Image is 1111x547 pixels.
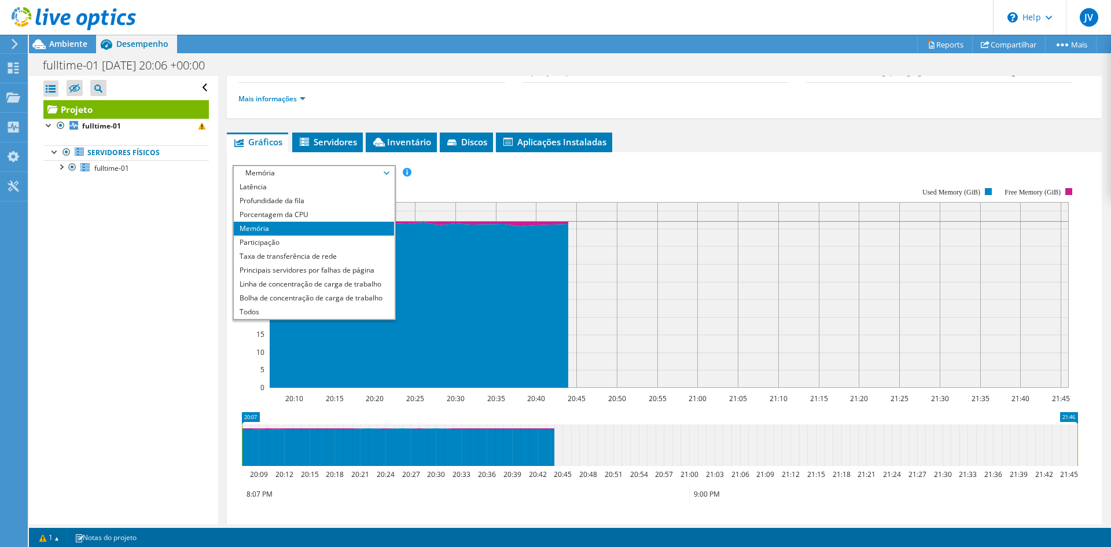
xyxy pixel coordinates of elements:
[366,394,384,403] text: 20:20
[38,59,223,72] h1: fulltime-01 [DATE] 20:06 +00:00
[326,469,344,479] text: 20:18
[43,160,209,175] a: fulltime-01
[447,394,465,403] text: 20:30
[1005,188,1061,196] text: Free Memory (GiB)
[326,394,344,403] text: 20:15
[371,136,431,148] span: Inventário
[275,469,293,479] text: 20:12
[917,35,973,53] a: Reports
[908,469,926,479] text: 21:27
[891,394,908,403] text: 21:25
[959,469,977,479] text: 21:33
[1035,469,1053,479] text: 21:42
[756,469,774,479] text: 21:09
[351,469,369,479] text: 20:21
[43,119,209,134] a: fulltime-01
[335,67,339,77] b: 1
[234,194,394,208] li: Profundidade da fila
[931,394,949,403] text: 21:30
[502,136,606,148] span: Aplicações Instaladas
[234,249,394,263] li: Taxa de transferência de rede
[737,67,755,77] b: 0 GiB
[233,136,282,148] span: Gráficos
[240,166,388,180] span: Memória
[810,394,828,403] text: 21:15
[43,145,209,160] a: Servidores físicos
[250,469,268,479] text: 20:09
[49,38,87,49] span: Ambiente
[256,347,264,357] text: 10
[1060,469,1078,479] text: 21:45
[649,394,667,403] text: 20:55
[234,291,394,305] li: Bolha de concentração de carga de trabalho
[377,469,395,479] text: 20:24
[285,394,303,403] text: 20:10
[446,136,487,148] span: Discos
[729,394,747,403] text: 21:05
[94,163,129,173] span: fulltime-01
[972,394,989,403] text: 21:35
[706,469,724,479] text: 21:03
[31,530,67,545] a: 1
[807,469,825,479] text: 21:15
[234,277,394,291] li: Linha de concentração de carga de trabalho
[406,394,424,403] text: 20:25
[605,469,623,479] text: 20:51
[234,222,394,236] li: Memória
[67,530,145,545] a: Notas do projeto
[402,469,420,479] text: 20:27
[238,94,306,104] a: Mais informações
[260,365,264,375] text: 5
[934,469,952,479] text: 21:30
[1045,35,1097,53] a: Mais
[234,236,394,249] li: Participação
[503,469,521,479] text: 20:39
[977,67,1038,77] b: 300,33 megabits/s
[630,469,648,479] text: 20:54
[883,469,901,479] text: 21:24
[43,100,209,119] a: Projeto
[984,469,1002,479] text: 21:36
[478,469,496,479] text: 20:36
[1011,394,1029,403] text: 21:40
[579,469,597,479] text: 20:48
[234,263,394,277] li: Principais servidores por falhas de página
[487,394,505,403] text: 20:35
[608,394,626,403] text: 20:50
[568,394,586,403] text: 20:45
[82,121,121,131] b: fulltime-01
[782,469,800,479] text: 21:12
[116,38,168,49] span: Desempenho
[922,188,980,196] text: Used Memory (GiB)
[260,383,264,392] text: 0
[527,394,545,403] text: 20:40
[858,469,875,479] text: 21:21
[234,180,394,194] li: Latência
[689,394,707,403] text: 21:00
[833,469,851,479] text: 21:18
[655,469,673,479] text: 20:57
[731,469,749,479] text: 21:06
[1080,8,1098,27] span: JV
[1010,469,1028,479] text: 21:39
[301,469,319,479] text: 20:15
[680,469,698,479] text: 21:00
[529,469,547,479] text: 20:42
[453,469,470,479] text: 20:33
[234,208,394,222] li: Porcentagem da CPU
[1052,394,1070,403] text: 21:45
[554,469,572,479] text: 20:45
[972,35,1046,53] a: Compartilhar
[770,394,788,403] text: 21:10
[234,305,394,319] li: Todos
[256,329,264,339] text: 15
[1007,12,1018,23] svg: \n
[850,394,868,403] text: 21:20
[298,136,357,148] span: Servidores
[427,469,445,479] text: 20:30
